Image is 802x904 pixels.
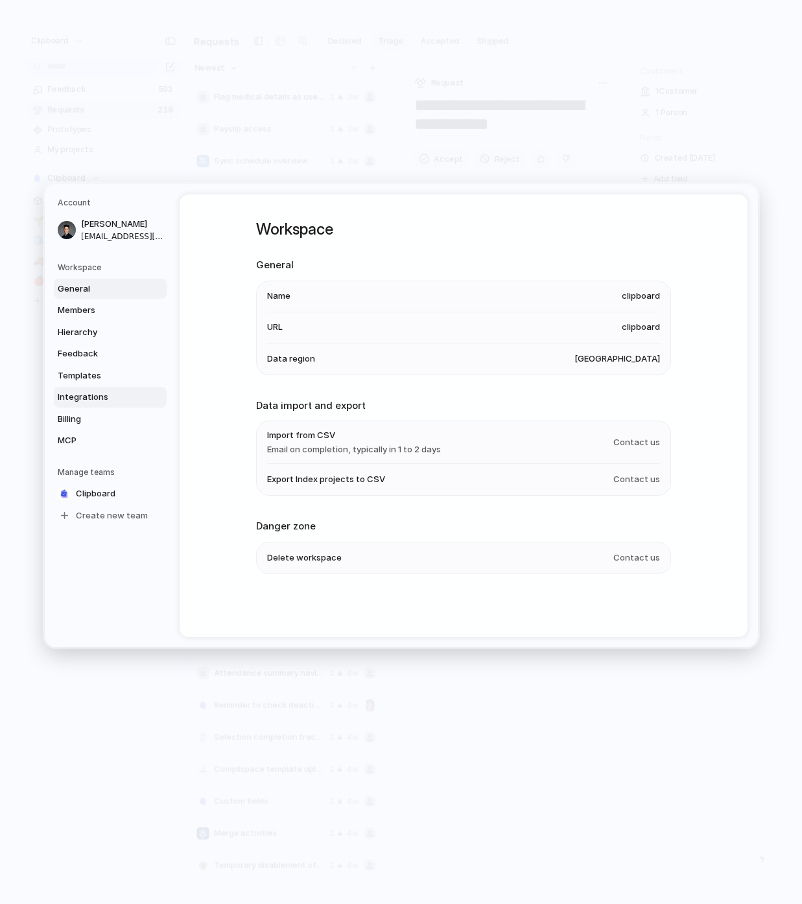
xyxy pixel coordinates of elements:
h5: Manage teams [58,467,167,478]
a: MCP [54,430,167,451]
span: Import from CSV [267,429,441,442]
a: Hierarchy [54,322,167,343]
span: [EMAIL_ADDRESS][DOMAIN_NAME] [81,231,164,242]
span: Feedback [58,347,141,360]
span: Contact us [613,436,660,449]
span: Templates [58,369,141,382]
a: Integrations [54,387,167,408]
h1: Workspace [256,218,671,241]
a: Billing [54,409,167,430]
a: Templates [54,365,167,386]
a: Clipboard [54,483,167,504]
a: General [54,279,167,299]
h5: Workspace [58,262,167,273]
span: General [58,283,141,296]
span: Contact us [613,473,660,486]
span: MCP [58,434,141,447]
h2: General [256,258,671,273]
span: Export Index projects to CSV [267,473,385,486]
span: Create new team [76,509,148,522]
span: clipboard [622,290,660,303]
span: [GEOGRAPHIC_DATA] [574,353,660,365]
span: Email on completion, typically in 1 to 2 days [267,443,441,456]
span: Members [58,304,141,317]
span: [PERSON_NAME] [81,218,164,231]
span: Name [267,290,290,303]
span: Clipboard [76,487,115,500]
span: Delete workspace [267,551,342,564]
a: Members [54,300,167,321]
span: Integrations [58,391,141,404]
span: Contact us [613,551,660,564]
a: Feedback [54,343,167,364]
span: Billing [58,413,141,426]
span: Hierarchy [58,326,141,339]
span: clipboard [622,321,660,334]
h2: Data import and export [256,399,671,413]
a: Create new team [54,505,167,526]
h2: Danger zone [256,519,671,534]
span: Data region [267,353,315,365]
a: [PERSON_NAME][EMAIL_ADDRESS][DOMAIN_NAME] [54,214,167,246]
span: URL [267,321,283,334]
h5: Account [58,197,167,209]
